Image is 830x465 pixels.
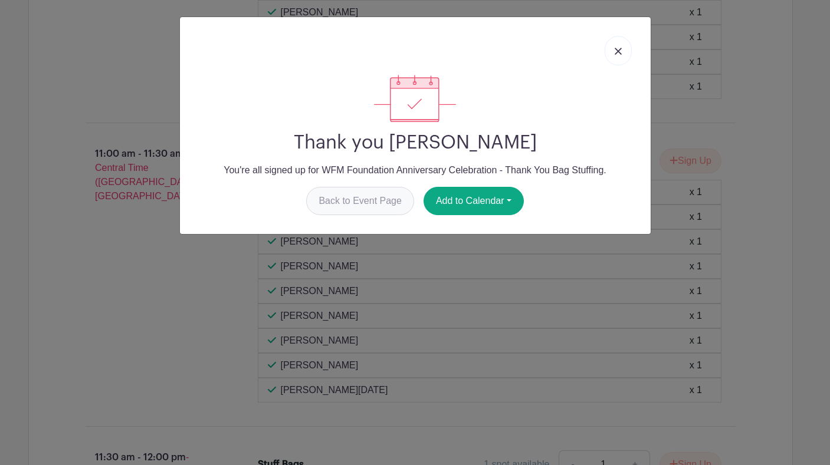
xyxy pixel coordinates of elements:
[306,187,414,215] a: Back to Event Page
[189,163,641,177] p: You're all signed up for WFM Foundation Anniversary Celebration - Thank You Bag Stuffing.
[615,48,622,55] img: close_button-5f87c8562297e5c2d7936805f587ecaba9071eb48480494691a3f1689db116b3.svg
[189,131,641,154] h2: Thank you [PERSON_NAME]
[424,187,524,215] button: Add to Calendar
[374,75,455,122] img: signup_complete-c468d5dda3e2740ee63a24cb0ba0d3ce5d8a4ecd24259e683200fb1569d990c8.svg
